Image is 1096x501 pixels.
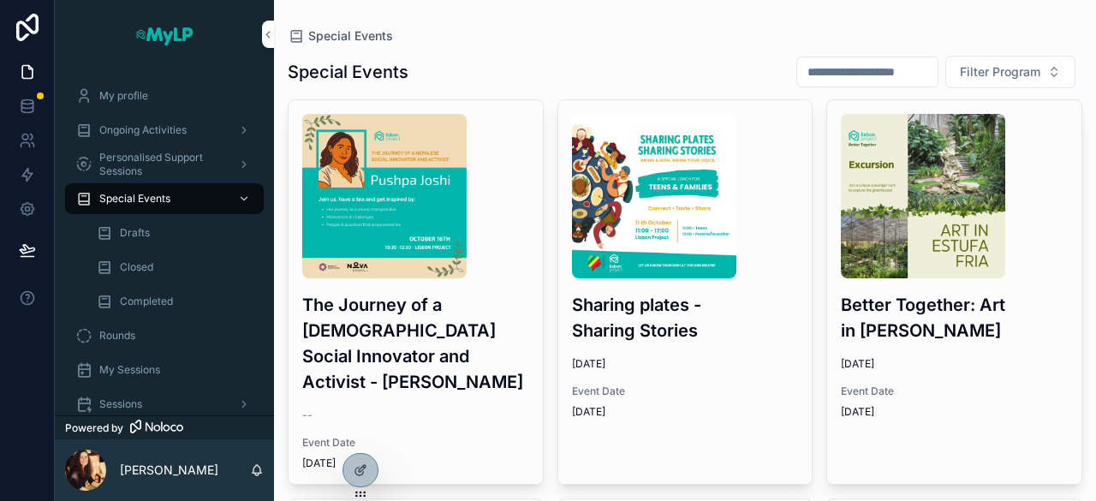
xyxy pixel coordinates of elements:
[99,329,135,343] span: Rounds
[99,397,142,411] span: Sessions
[841,357,1068,371] span: [DATE]
[86,252,264,283] a: Closed
[841,385,1068,398] span: Event Date
[572,357,799,371] span: [DATE]
[65,421,123,435] span: Powered by
[65,115,264,146] a: Ongoing Activities
[572,292,799,343] h3: Sharing plates - Sharing Stories
[945,56,1075,88] button: Select Button
[572,114,736,278] img: Sharing-Plates,-Sharing-Stories-(2).png
[120,462,218,479] p: [PERSON_NAME]
[99,123,187,137] span: Ongoing Activities
[841,292,1068,343] h3: Better Together: Art in [PERSON_NAME]
[120,260,153,274] span: Closed
[288,60,408,84] h1: Special Events
[65,355,264,385] a: My Sessions
[288,27,393,45] a: Special Events
[65,183,264,214] a: Special Events
[65,149,264,180] a: Personalised Support Sessions
[302,409,313,422] span: --
[557,99,813,485] a: Sharing-Plates,-Sharing-Stories-(2).pngSharing plates - Sharing Stories[DATE]Event Date[DATE]
[134,21,194,48] img: App logo
[960,63,1040,81] span: Filter Program
[302,292,529,395] h3: The Journey of a [DEMOGRAPHIC_DATA] Social Innovator and Activist - [PERSON_NAME]
[65,389,264,420] a: Sessions
[288,99,544,485] a: The-Journey-of-a-Nepalese-Social-Innovator-and-Activist-Pushpa-Joshi-(1).pngThe Journey of a [DEM...
[572,385,799,398] span: Event Date
[86,286,264,317] a: Completed
[302,456,529,470] span: [DATE]
[65,81,264,111] a: My profile
[826,99,1082,485] a: Better-Together-Art-in-Estufa-Fria-(1).pngBetter Together: Art in [PERSON_NAME][DATE]Event Date[D...
[55,415,274,439] a: Powered by
[841,405,1068,419] span: [DATE]
[120,226,150,240] span: Drafts
[99,89,148,103] span: My profile
[120,295,173,308] span: Completed
[572,405,799,419] span: [DATE]
[65,320,264,351] a: Rounds
[86,218,264,248] a: Drafts
[302,436,529,450] span: Event Date
[308,27,393,45] span: Special Events
[99,151,224,178] span: Personalised Support Sessions
[302,114,467,278] img: The-Journey-of-a-Nepalese-Social-Innovator-and-Activist-Pushpa-Joshi-(1).png
[841,114,1005,278] img: Better-Together-Art-in-Estufa-Fria-(1).png
[55,69,274,415] div: scrollable content
[99,192,170,206] span: Special Events
[99,363,160,377] span: My Sessions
